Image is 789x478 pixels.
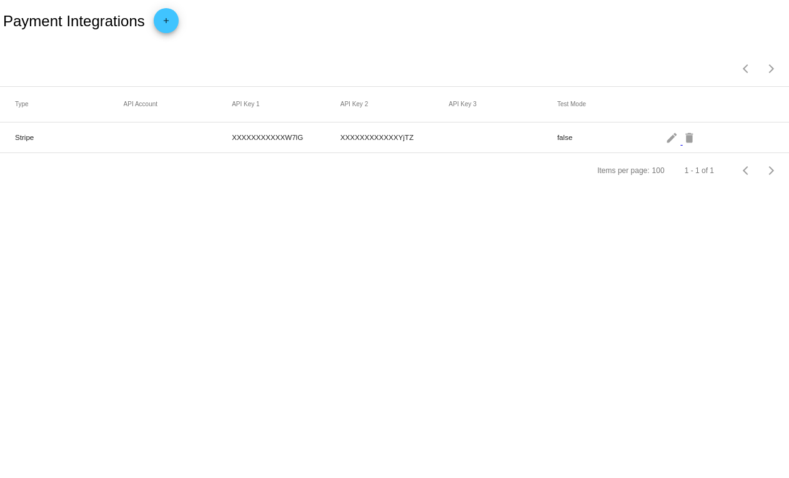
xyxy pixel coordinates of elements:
[15,101,124,107] mat-header-cell: Type
[3,12,145,30] h2: Payment Integrations
[340,101,449,107] mat-header-cell: API Key 2
[734,56,759,81] button: Previous page
[734,158,759,183] button: Previous page
[159,16,174,31] mat-icon: add
[597,166,649,175] div: Items per page:
[124,101,232,107] mat-header-cell: API Account
[759,56,784,81] button: Next page
[232,101,340,107] mat-header-cell: API Key 1
[232,130,340,144] mat-cell: XXXXXXXXXXXW7lG
[759,158,784,183] button: Next page
[449,101,557,107] mat-header-cell: API Key 3
[683,127,698,147] mat-icon: delete
[652,166,665,175] div: 100
[685,166,714,175] div: 1 - 1 of 1
[15,130,124,144] mat-cell: Stripe
[340,130,449,144] mat-cell: XXXXXXXXXXXXYjTZ
[665,127,680,147] mat-icon: edit
[557,101,666,107] mat-header-cell: Test Mode
[557,130,666,144] mat-cell: false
